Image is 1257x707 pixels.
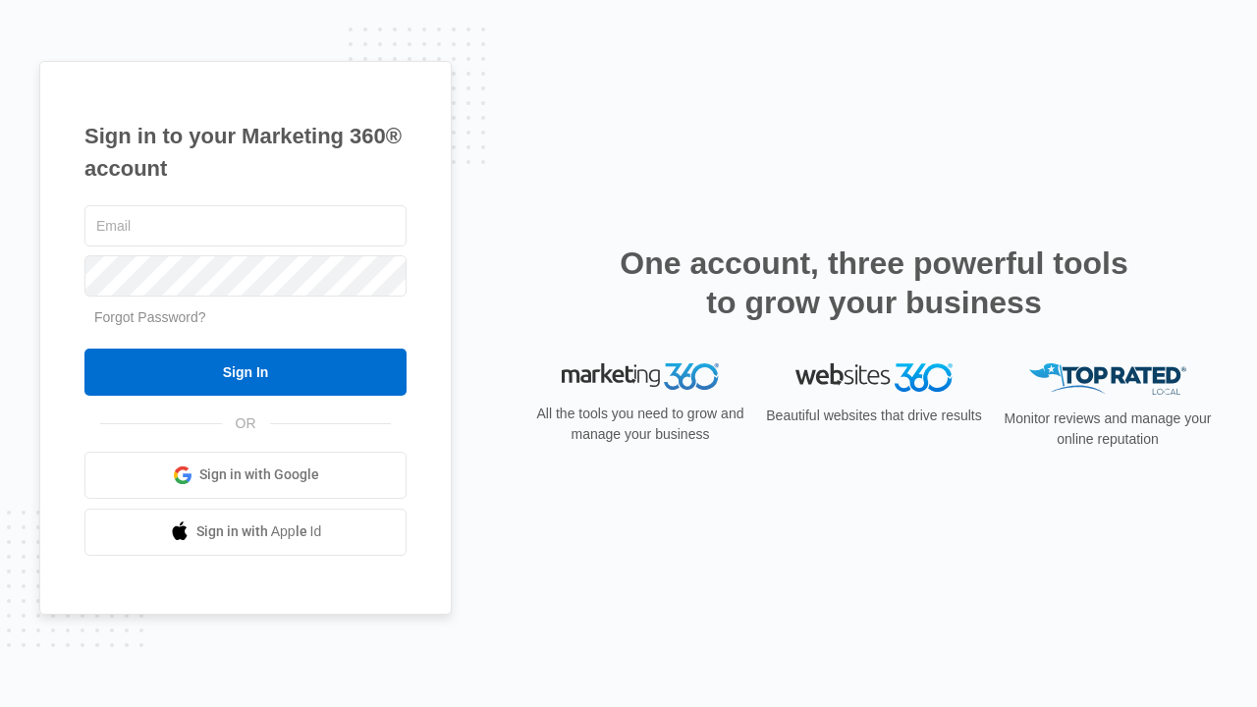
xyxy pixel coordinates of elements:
[84,349,407,396] input: Sign In
[94,309,206,325] a: Forgot Password?
[199,464,319,485] span: Sign in with Google
[530,404,750,445] p: All the tools you need to grow and manage your business
[84,509,407,556] a: Sign in with Apple Id
[998,408,1218,450] p: Monitor reviews and manage your online reputation
[764,406,984,426] p: Beautiful websites that drive results
[222,413,270,434] span: OR
[562,363,719,391] img: Marketing 360
[1029,363,1186,396] img: Top Rated Local
[84,205,407,246] input: Email
[614,244,1134,322] h2: One account, three powerful tools to grow your business
[795,363,953,392] img: Websites 360
[84,120,407,185] h1: Sign in to your Marketing 360® account
[196,521,322,542] span: Sign in with Apple Id
[84,452,407,499] a: Sign in with Google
